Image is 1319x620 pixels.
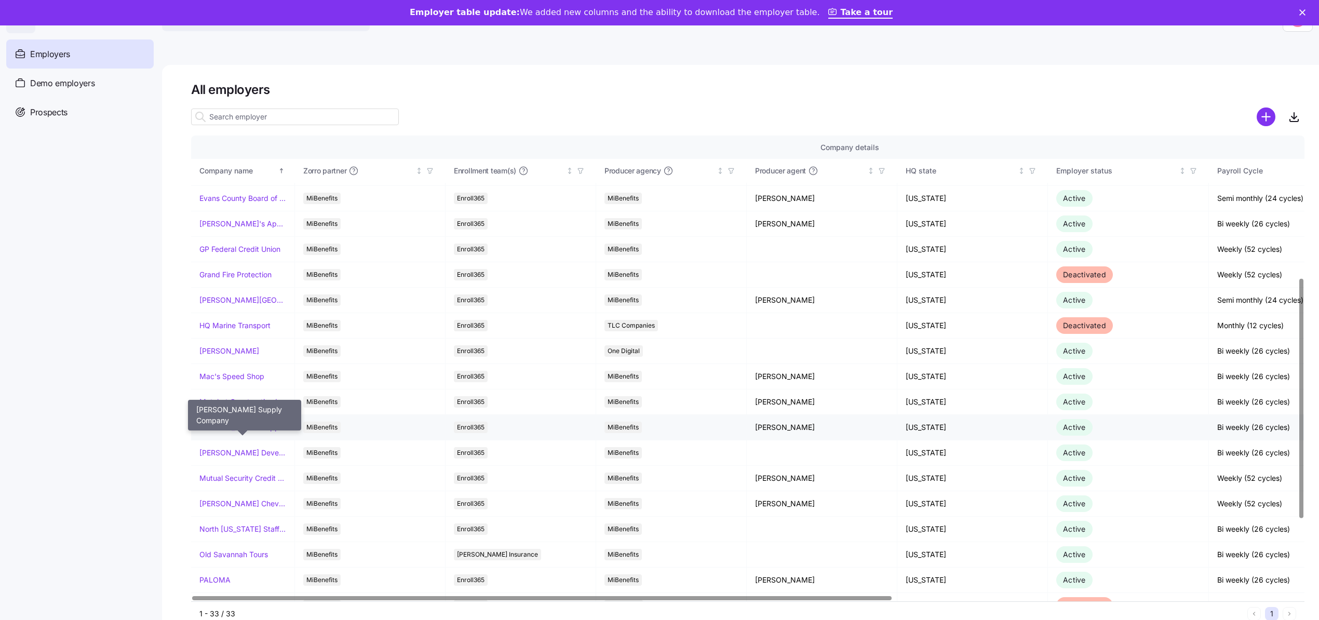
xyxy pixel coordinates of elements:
[457,396,484,408] span: Enroll365
[897,389,1048,415] td: [US_STATE]
[191,109,399,125] input: Search employer
[306,523,338,535] span: MiBenefits
[1063,550,1086,559] span: Active
[1063,295,1086,304] span: Active
[199,422,286,433] a: [PERSON_NAME] Supply Company
[897,237,1048,262] td: [US_STATE]
[199,609,1243,619] div: 1 - 33 / 33
[608,269,639,280] span: MiBenefits
[306,473,338,484] span: MiBenefits
[1063,448,1086,457] span: Active
[30,77,95,90] span: Demo employers
[897,517,1048,542] td: [US_STATE]
[457,371,484,382] span: Enroll365
[608,549,639,560] span: MiBenefits
[608,244,639,255] span: MiBenefits
[199,575,231,585] a: PALOMA
[457,193,484,204] span: Enroll365
[446,159,596,183] th: Enrollment team(s)Not sorted
[306,422,338,433] span: MiBenefits
[199,549,268,560] a: Old Savannah Tours
[306,269,338,280] span: MiBenefits
[1063,270,1106,279] span: Deactivated
[457,320,484,331] span: Enroll365
[191,159,295,183] th: Company nameSorted ascending
[897,568,1048,593] td: [US_STATE]
[747,389,897,415] td: [PERSON_NAME]
[306,498,338,509] span: MiBenefits
[6,69,154,98] a: Demo employers
[306,218,338,230] span: MiBenefits
[1063,397,1086,406] span: Active
[608,371,639,382] span: MiBenefits
[897,262,1048,288] td: [US_STATE]
[747,415,897,440] td: [PERSON_NAME]
[1063,524,1086,533] span: Active
[1063,575,1086,584] span: Active
[897,542,1048,568] td: [US_STATE]
[1063,219,1086,228] span: Active
[457,269,484,280] span: Enroll365
[306,244,338,255] span: MiBenefits
[1179,167,1186,174] div: Not sorted
[303,166,346,176] span: Zorro partner
[1063,346,1086,355] span: Active
[1063,194,1086,203] span: Active
[867,167,874,174] div: Not sorted
[608,294,639,306] span: MiBenefits
[717,167,724,174] div: Not sorted
[897,364,1048,389] td: [US_STATE]
[457,574,484,586] span: Enroll365
[755,166,806,176] span: Producer agent
[306,549,338,560] span: MiBenefits
[1056,165,1177,177] div: Employer status
[747,491,897,517] td: [PERSON_NAME]
[457,244,484,255] span: Enroll365
[747,466,897,491] td: [PERSON_NAME]
[1063,499,1086,508] span: Active
[1063,474,1086,482] span: Active
[454,166,516,176] span: Enrollment team(s)
[199,244,280,254] a: GP Federal Credit Union
[199,524,286,534] a: North [US_STATE] Staffing
[747,159,897,183] th: Producer agentNot sorted
[608,218,639,230] span: MiBenefits
[1257,107,1275,126] svg: add icon
[828,7,893,19] a: Take a tour
[1018,167,1025,174] div: Not sorted
[1063,321,1106,330] span: Deactivated
[306,371,338,382] span: MiBenefits
[457,473,484,484] span: Enroll365
[457,345,484,357] span: Enroll365
[199,371,264,382] a: Mac's Speed Shop
[295,159,446,183] th: Zorro partnerNot sorted
[897,288,1048,313] td: [US_STATE]
[608,320,655,331] span: TLC Companies
[306,193,338,204] span: MiBenefits
[199,473,286,483] a: Mutual Security Credit Union
[278,167,285,174] div: Sorted ascending
[897,211,1048,237] td: [US_STATE]
[747,211,897,237] td: [PERSON_NAME]
[1063,372,1086,381] span: Active
[306,574,338,586] span: MiBenefits
[199,397,286,407] a: Matukat Construction LLC
[608,473,639,484] span: MiBenefits
[457,549,538,560] span: [PERSON_NAME] Insurance
[30,48,70,61] span: Employers
[608,422,639,433] span: MiBenefits
[897,440,1048,466] td: [US_STATE]
[747,364,897,389] td: [PERSON_NAME]
[457,218,484,230] span: Enroll365
[608,523,639,535] span: MiBenefits
[415,167,423,174] div: Not sorted
[457,294,484,306] span: Enroll365
[199,498,286,509] a: [PERSON_NAME] Chevrolet
[199,219,286,229] a: [PERSON_NAME]'s Appliance/[PERSON_NAME]'s Academy/Fluid Services
[457,498,484,509] span: Enroll365
[199,320,271,331] a: HQ Marine Transport
[410,7,820,18] div: We added new columns and the ability to download the employer table.
[747,568,897,593] td: [PERSON_NAME]
[457,422,484,433] span: Enroll365
[199,346,259,356] a: [PERSON_NAME]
